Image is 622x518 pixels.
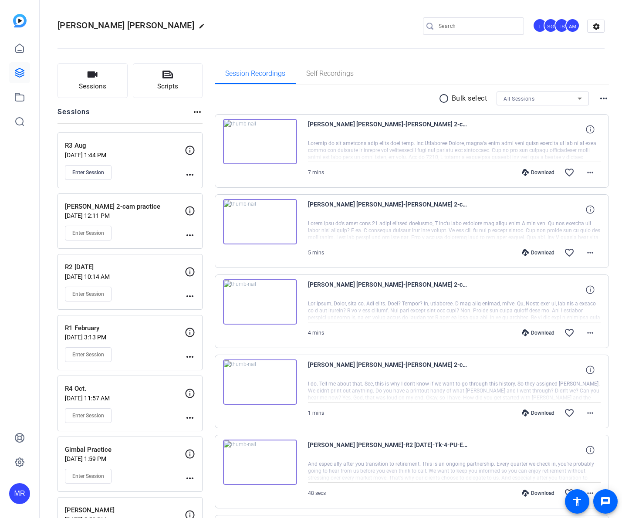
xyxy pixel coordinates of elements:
[308,410,324,416] span: 1 mins
[588,20,605,33] mat-icon: settings
[65,141,185,151] p: R3 Aug
[223,279,297,325] img: thumb-nail
[533,18,548,34] ngx-avatar: Taylor
[585,167,595,178] mat-icon: more_horiz
[308,490,326,496] span: 48 secs
[65,165,112,180] button: Enter Session
[185,413,195,423] mat-icon: more_horiz
[564,488,575,498] mat-icon: favorite_border
[65,505,185,515] p: [PERSON_NAME]
[564,328,575,338] mat-icon: favorite_border
[308,199,469,220] span: [PERSON_NAME] [PERSON_NAME]-[PERSON_NAME] 2-cam practice-test 4-2025-08-26-10-05-23-919-0
[65,323,185,333] p: R1 February
[585,247,595,258] mat-icon: more_horiz
[9,483,30,504] div: MR
[185,169,195,180] mat-icon: more_horiz
[65,226,112,240] button: Enter Session
[308,440,469,460] span: [PERSON_NAME] [PERSON_NAME]-R2 [DATE]-Tk-4-PU-End-Brooke-2025-03-31-12-10-40-629-0
[504,96,534,102] span: All Sessions
[308,279,469,300] span: [PERSON_NAME] [PERSON_NAME]-[PERSON_NAME] 2-cam practice-test 2-2025-08-26-09-57-10-694-0
[564,167,575,178] mat-icon: favorite_border
[185,473,195,484] mat-icon: more_horiz
[517,169,559,176] div: Download
[57,63,128,98] button: Sessions
[72,169,104,176] span: Enter Session
[585,488,595,498] mat-icon: more_horiz
[65,445,185,455] p: Gimbal Practice
[554,18,570,34] ngx-avatar: Tracy Shaw
[544,18,558,33] div: SG
[72,351,104,358] span: Enter Session
[65,262,185,272] p: R2 [DATE]
[133,63,203,98] button: Scripts
[65,469,112,484] button: Enter Session
[65,202,185,212] p: [PERSON_NAME] 2-cam practice
[533,18,547,33] div: T
[308,359,469,380] span: [PERSON_NAME] [PERSON_NAME]-[PERSON_NAME] 2-cam practice-Megan test 1-2025-08-26-09-51-27-127-0
[308,119,469,140] span: [PERSON_NAME] [PERSON_NAME]-[PERSON_NAME] 2-cam practice-Test 4-2025-08-26-10-10-52-117-0
[65,273,185,280] p: [DATE] 10:14 AM
[65,455,185,462] p: [DATE] 1:59 PM
[565,18,580,33] div: AM
[517,410,559,416] div: Download
[185,291,195,301] mat-icon: more_horiz
[439,21,517,31] input: Search
[57,107,90,123] h2: Sessions
[57,20,194,30] span: [PERSON_NAME] [PERSON_NAME]
[585,408,595,418] mat-icon: more_horiz
[72,230,104,237] span: Enter Session
[306,70,354,77] span: Self Recordings
[65,408,112,423] button: Enter Session
[572,496,582,507] mat-icon: accessibility
[65,395,185,402] p: [DATE] 11:57 AM
[185,352,195,362] mat-icon: more_horiz
[452,93,487,104] p: Bulk select
[199,23,209,34] mat-icon: edit
[223,119,297,164] img: thumb-nail
[517,490,559,497] div: Download
[223,359,297,405] img: thumb-nail
[225,70,285,77] span: Session Recordings
[65,212,185,219] p: [DATE] 12:11 PM
[517,249,559,256] div: Download
[564,408,575,418] mat-icon: favorite_border
[564,247,575,258] mat-icon: favorite_border
[72,412,104,419] span: Enter Session
[185,230,195,240] mat-icon: more_horiz
[308,250,324,256] span: 5 mins
[544,18,559,34] ngx-avatar: Sharon Gottula
[598,93,609,104] mat-icon: more_horiz
[439,93,452,104] mat-icon: radio_button_unchecked
[565,18,581,34] ngx-avatar: Andrea Morningstar
[65,152,185,159] p: [DATE] 1:44 PM
[65,347,112,362] button: Enter Session
[65,384,185,394] p: R4 Oct.
[308,169,324,176] span: 7 mins
[65,287,112,301] button: Enter Session
[13,14,27,27] img: blue-gradient.svg
[585,328,595,338] mat-icon: more_horiz
[554,18,569,33] div: TS
[72,291,104,298] span: Enter Session
[79,81,106,91] span: Sessions
[223,199,297,244] img: thumb-nail
[157,81,178,91] span: Scripts
[65,334,185,341] p: [DATE] 3:13 PM
[308,330,324,336] span: 4 mins
[517,329,559,336] div: Download
[600,496,611,507] mat-icon: message
[223,440,297,485] img: thumb-nail
[72,473,104,480] span: Enter Session
[192,107,203,117] mat-icon: more_horiz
